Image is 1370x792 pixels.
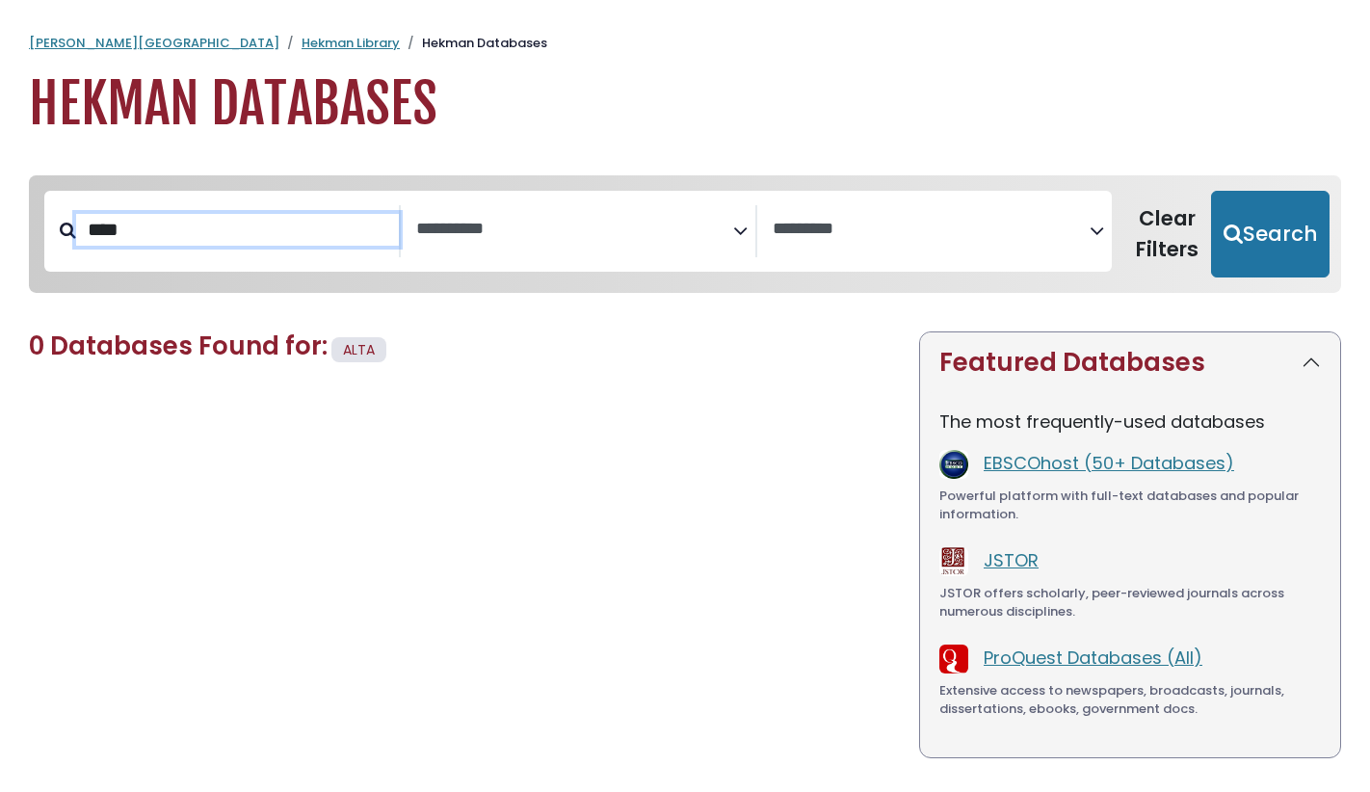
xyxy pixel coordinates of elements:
[29,329,328,363] span: 0 Databases Found for:
[984,646,1202,670] a: ProQuest Databases (All)
[416,220,733,240] textarea: Search
[29,72,1341,137] h1: Hekman Databases
[939,409,1321,435] p: The most frequently-used databases
[1123,191,1211,277] button: Clear Filters
[400,34,547,53] li: Hekman Databases
[1211,191,1330,277] button: Submit for Search Results
[29,34,279,52] a: [PERSON_NAME][GEOGRAPHIC_DATA]
[343,340,375,359] span: ALTA
[939,681,1321,719] div: Extensive access to newspapers, broadcasts, journals, dissertations, ebooks, government docs.
[984,451,1234,475] a: EBSCOhost (50+ Databases)
[773,220,1090,240] textarea: Search
[920,332,1340,393] button: Featured Databases
[939,584,1321,621] div: JSTOR offers scholarly, peer-reviewed journals across numerous disciplines.
[29,175,1341,293] nav: Search filters
[984,548,1039,572] a: JSTOR
[76,214,399,246] input: Search database by title or keyword
[29,34,1341,53] nav: breadcrumb
[302,34,400,52] a: Hekman Library
[939,487,1321,524] div: Powerful platform with full-text databases and popular information.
